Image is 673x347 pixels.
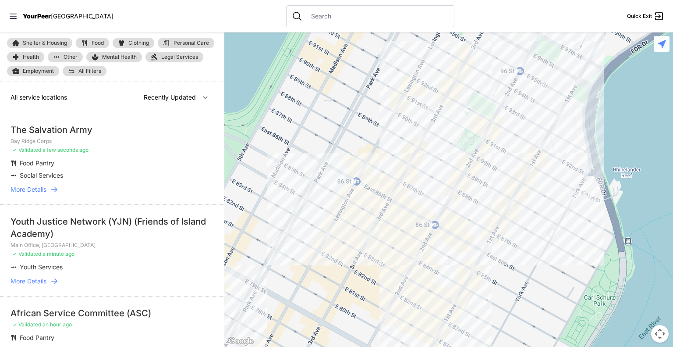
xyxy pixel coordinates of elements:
span: Food Pantry [20,334,54,341]
span: Youth Services [20,263,63,271]
span: Social Services [20,172,63,179]
div: The Salvation Army [11,124,214,136]
a: All Filters [63,66,106,76]
div: Youth Justice Network (YJN) (Friends of Island Academy) [11,215,214,240]
span: Shelter & Housing [23,40,67,46]
span: Other [64,54,78,60]
span: an hour ago [43,321,72,328]
span: Clothing [128,40,149,46]
span: Personal Care [174,40,209,46]
span: YourPeer [23,12,51,20]
a: Open this area in Google Maps (opens a new window) [227,336,255,347]
span: Health [23,54,39,60]
span: Food Pantry [20,159,54,167]
span: ✓ Validated [12,321,41,328]
span: a minute ago [43,250,74,257]
a: Legal Services [145,52,203,62]
a: More Details [11,277,214,286]
a: Clothing [113,38,154,48]
span: More Details [11,185,46,194]
button: Map camera controls [651,325,669,343]
span: Food [92,40,104,46]
span: More Details [11,277,46,286]
p: Main Office, [GEOGRAPHIC_DATA] [11,242,214,249]
span: Mental Health [102,54,137,61]
span: Quick Exit [627,13,652,20]
a: Shelter & Housing [7,38,72,48]
input: Search [306,12,449,21]
a: Health [7,52,44,62]
a: More Details [11,185,214,194]
a: Other [48,52,83,62]
span: All Filters [78,68,101,74]
a: Quick Exit [627,11,664,21]
a: Mental Health [86,52,142,62]
span: All service locations [11,93,67,101]
span: Employment [23,68,54,75]
a: Personal Care [158,38,214,48]
span: ✓ Validated [12,147,41,153]
a: Food [76,38,109,48]
img: Google [227,336,255,347]
a: YourPeer[GEOGRAPHIC_DATA] [23,14,113,19]
p: Bay Ridge Corps [11,138,214,145]
a: Employment [7,66,59,76]
span: a few seconds ago [43,147,89,153]
span: [GEOGRAPHIC_DATA] [51,12,113,20]
span: Legal Services [161,54,198,61]
div: African Service Committee (ASC) [11,307,214,319]
span: ✓ Validated [12,250,41,257]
